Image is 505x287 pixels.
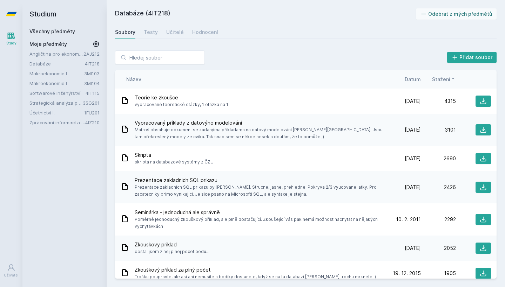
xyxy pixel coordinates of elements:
[432,76,456,83] button: Stažení
[83,100,100,106] a: 3SG201
[396,216,421,223] span: 10. 2. 2011
[405,98,421,105] span: [DATE]
[84,80,100,86] a: 3MI104
[4,273,19,278] div: Uživatel
[84,71,100,76] a: 3MI103
[29,28,75,34] a: Všechny předměty
[135,126,383,140] span: Matroš obsahuje dokument se zadanýma příkladama na datový modelování [PERSON_NAME][GEOGRAPHIC_DAT...
[447,52,497,63] button: Přidat soubor
[29,80,84,87] a: Makroekonomie I
[135,94,228,101] span: Teorie ke zkoušce
[29,70,84,77] a: Makroekonomie I
[29,41,67,48] span: Moje předměty
[421,184,456,191] div: 2426
[144,25,158,39] a: Testy
[1,260,21,281] a: Uživatel
[135,273,376,280] span: Trošku poupravte, ale asi ani nemusíte a bodíky dostanete, když se na tu databazi [PERSON_NAME] t...
[29,99,83,106] a: Strategická analýza pro informatiky a statistiky
[405,76,421,83] button: Datum
[135,159,214,166] span: skripta na databazové systémy z ČZU
[135,101,228,108] span: vypracované teoretické otázky, 1 otázka na 1
[135,119,383,126] span: Vypracovaný příklady z datovýho modelování
[393,270,421,277] span: 19. 12. 2015
[6,41,16,46] div: Study
[86,90,100,96] a: 4IT115
[144,29,158,36] div: Testy
[83,51,100,57] a: 2AJ212
[405,245,421,252] span: [DATE]
[135,266,376,273] span: Zkouškový příklad za plný počet
[135,248,209,255] span: dostal jsem z nej plnej pocet bodu...
[135,216,383,230] span: Poměrně jednoduchý zkouškový příklad, ale plně dostačující. Zkoušející vás pak nemá možnost nachy...
[166,25,184,39] a: Učitelé
[85,120,100,125] a: 4IZ210
[135,152,214,159] span: Skripta
[405,155,421,162] span: [DATE]
[421,270,456,277] div: 1905
[115,25,135,39] a: Soubory
[85,61,100,66] a: 4IT218
[192,29,218,36] div: Hodnocení
[432,76,450,83] span: Stažení
[166,29,184,36] div: Učitelé
[192,25,218,39] a: Hodnocení
[135,209,383,216] span: Seminárka - jednoduchá ale správně
[84,110,100,115] a: 1FU201
[29,90,86,97] a: Softwarové inženýrství
[115,50,205,64] input: Hledej soubor
[135,184,383,198] span: Prezentace zakladnich SQL prikazu by [PERSON_NAME]. Strucne, jasne, prehledne. Pokryva 2/3 vyucov...
[421,155,456,162] div: 2690
[135,177,383,184] span: Prezentace zakladnich SQL prikazu
[421,245,456,252] div: 2052
[126,76,141,83] button: Název
[29,50,83,57] a: Angličtina pro ekonomická studia 2 (B2/C1)
[421,126,456,133] div: 3101
[135,241,209,248] span: Zkouskovy priklad
[405,126,421,133] span: [DATE]
[421,216,456,223] div: 2292
[1,28,21,49] a: Study
[29,109,84,116] a: Účetnictví I.
[29,119,85,126] a: Zpracování informací a znalostí
[115,8,416,20] h2: Databáze (4IT218)
[416,8,497,20] button: Odebrat z mých předmětů
[29,60,85,67] a: Databáze
[405,184,421,191] span: [DATE]
[421,98,456,105] div: 4315
[115,29,135,36] div: Soubory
